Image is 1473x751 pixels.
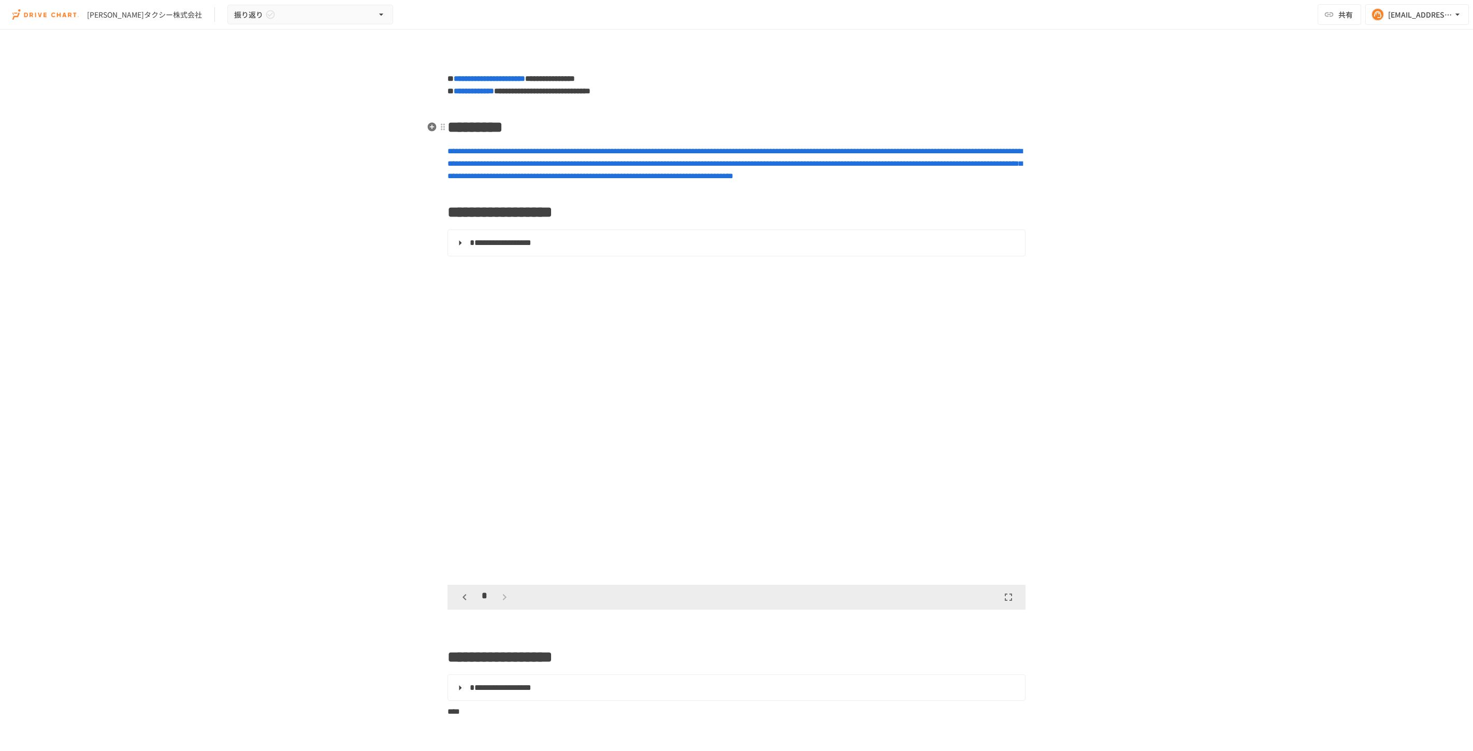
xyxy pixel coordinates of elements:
button: 振り返り [227,5,393,25]
button: 共有 [1318,4,1361,25]
span: 共有 [1338,9,1353,20]
button: [EMAIL_ADDRESS][DOMAIN_NAME] [1365,4,1469,25]
div: [PERSON_NAME]タクシー株式会社 [87,9,202,20]
img: i9VDDS9JuLRLX3JIUyK59LcYp6Y9cayLPHs4hOxMB9W [12,6,79,23]
span: 振り返り [234,8,263,21]
div: [EMAIL_ADDRESS][DOMAIN_NAME] [1388,8,1452,21]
